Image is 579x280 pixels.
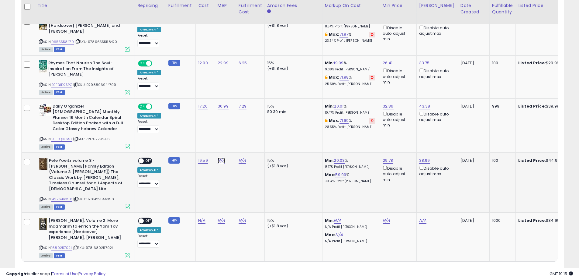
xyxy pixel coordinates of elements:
[239,60,247,66] a: 6.25
[37,2,132,9] div: Title
[325,32,375,43] div: %
[39,158,130,209] div: ASIN:
[267,66,318,71] div: (+$1.8 var)
[325,172,375,183] div: %
[6,271,105,277] div: seller snap | |
[339,118,349,124] a: 71.99
[54,47,65,52] span: FBM
[518,104,569,109] div: $39.99
[419,2,455,9] div: [PERSON_NAME]
[460,2,487,15] div: Date Created
[137,34,161,47] div: Preset:
[325,2,377,9] div: Markup on Cost
[325,158,375,169] div: %
[139,104,146,109] span: ON
[460,158,485,163] div: [DATE]
[325,75,327,79] i: This overrides the store level max markup for this listing
[419,165,453,177] div: Disable auto adjust max
[218,158,225,164] a: N/A
[267,104,318,109] div: 15%
[218,103,229,109] a: 30.99
[39,104,130,149] div: ASIN:
[49,158,123,193] b: Pele Yoeitz volume 3 - [PERSON_NAME] Family Edition (Volume 3: [PERSON_NAME]) The Classic Work by...
[492,218,511,223] div: 1000
[383,218,390,224] a: N/A
[198,158,208,164] a: 19.59
[419,24,453,36] div: Disable auto adjust max
[39,218,47,230] img: 51Epx1KSWtL._SL40_.jpg
[325,239,375,243] p: N/A Profit [PERSON_NAME]
[198,103,208,109] a: 17.20
[339,74,349,80] a: 71.98
[39,218,130,257] div: ASIN:
[49,218,122,242] b: [PERSON_NAME], Volume 2: More maamarim to enrich the Yom Tov experience [Hardcover] [PERSON_NAME]...
[329,31,339,37] b: Max:
[168,103,180,109] small: FBM
[518,218,569,223] div: $34.99
[139,61,146,66] span: ON
[137,167,161,173] div: Amazon AI *
[325,60,375,72] div: %
[383,2,414,9] div: Min Price
[49,17,122,36] b: At [GEOGRAPHIC_DATA] [Hardcover] [PERSON_NAME] and [PERSON_NAME]
[168,60,180,66] small: FBM
[52,271,78,277] a: Terms of Use
[137,27,161,32] div: Amazon AI *
[239,218,246,224] a: N/A
[419,218,426,224] a: N/A
[137,174,161,188] div: Preset:
[73,245,113,250] span: | SKU: 9781680257021
[39,47,53,52] span: All listings currently available for purchase on Amazon
[54,253,65,258] span: FBM
[73,136,110,141] span: | SKU: 721702202416
[325,67,375,72] p: 9.08% Profit [PERSON_NAME]
[325,39,375,43] p: 23.94% Profit [PERSON_NAME]
[198,218,205,224] a: N/A
[39,144,53,150] span: All listings currently available for purchase on Amazon
[267,60,318,66] div: 15%
[329,118,339,123] b: Max:
[267,218,318,223] div: 15%
[492,158,511,163] div: 100
[267,109,318,115] div: $0.30 min
[51,39,74,44] a: 9655558479
[239,2,262,15] div: Fulfillment Cost
[267,158,318,163] div: 15%
[518,158,546,163] b: Listed Price:
[339,31,349,37] a: 71.97
[325,118,375,129] div: %
[325,232,336,238] b: Max:
[39,60,47,73] img: 41+UlRhDmTL._SL40_.jpg
[371,33,374,36] i: Revert to store-level Max Markup
[419,103,430,109] a: 43.38
[419,60,430,66] a: 33.75
[325,218,334,223] b: Min:
[137,76,161,90] div: Preset:
[51,245,72,250] a: 1680257021
[267,9,271,14] small: Amazon Fees.
[325,104,375,115] div: %
[383,24,412,42] div: Disable auto adjust min
[460,218,485,223] div: [DATE]
[334,60,343,66] a: 19.99
[518,158,569,163] div: $44.99
[419,111,453,122] div: Disable auto adjust max
[39,60,130,94] div: ASIN:
[137,234,161,248] div: Preset:
[325,165,375,169] p: 13.17% Profit [PERSON_NAME]
[218,218,225,224] a: N/A
[518,60,569,66] div: $29.99
[334,103,343,109] a: 20.01
[151,61,161,66] span: OFF
[53,104,126,133] b: Daily Organizer [DEMOGRAPHIC_DATA] Monthly Planner 16 Month Calendar Spiral Desktop Edition Packe...
[518,2,571,9] div: Listed Price
[325,75,375,86] div: %
[460,60,485,66] div: [DATE]
[550,271,573,277] span: 2025-08-11 19:15 GMT
[325,225,375,229] p: N/A Profit [PERSON_NAME]
[144,158,153,164] span: OFF
[325,82,375,86] p: 25.59% Profit [PERSON_NAME]
[144,218,153,224] span: OFF
[267,163,318,169] div: (+$1.8 var)
[218,2,233,9] div: MAP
